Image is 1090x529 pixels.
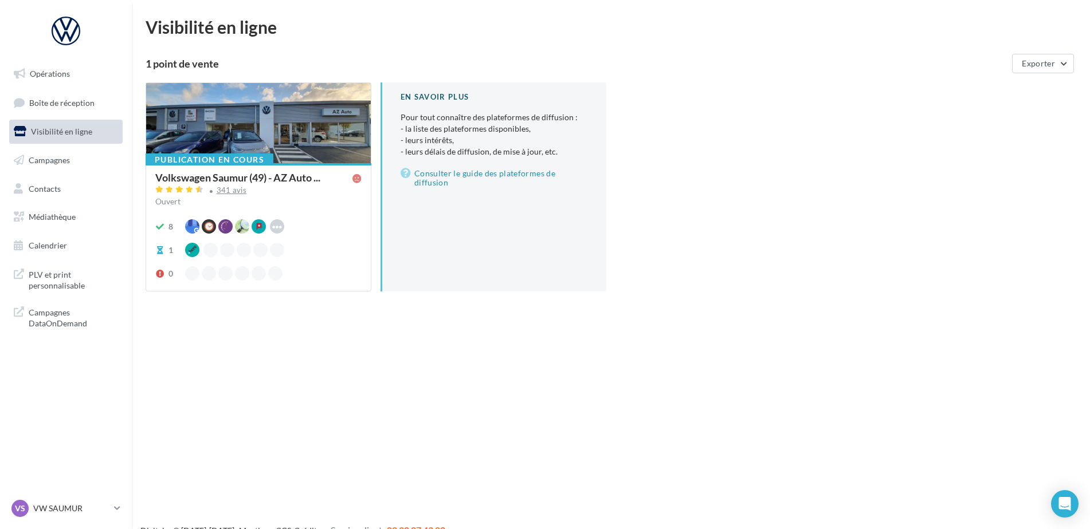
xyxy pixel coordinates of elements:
div: 341 avis [217,187,247,194]
a: Consulter le guide des plateformes de diffusion [401,167,588,190]
li: - leurs délais de diffusion, de mise à jour, etc. [401,146,588,157]
a: Visibilité en ligne [7,120,125,144]
span: Campagnes DataOnDemand [29,305,118,329]
button: Exporter [1012,54,1074,73]
div: Visibilité en ligne [146,18,1076,35]
li: - leurs intérêts, [401,135,588,146]
a: Campagnes DataOnDemand [7,300,125,334]
span: Campagnes [29,155,70,165]
div: Open Intercom Messenger [1051,490,1079,518]
a: PLV et print personnalisable [7,262,125,296]
p: VW SAUMUR [33,503,109,514]
span: Contacts [29,183,61,193]
span: VS [15,503,25,514]
span: Ouvert [155,196,181,206]
div: 8 [168,221,173,232]
a: VS VW SAUMUR [9,498,123,519]
span: Calendrier [29,240,67,250]
span: Boîte de réception [29,97,95,107]
p: Pour tout connaître des plateformes de diffusion : [401,112,588,157]
span: Volkswagen Saumur (49) - AZ Auto ... [155,172,320,183]
div: 1 point de vente [146,58,1007,69]
div: Publication en cours [146,153,273,166]
a: 341 avis [155,184,362,198]
span: Médiathèque [29,212,76,222]
li: - la liste des plateformes disponibles, [401,123,588,135]
div: 1 [168,244,173,256]
a: Opérations [7,62,125,86]
a: Campagnes [7,148,125,172]
div: 0 [168,268,173,279]
span: Opérations [30,69,70,78]
a: Contacts [7,177,125,201]
a: Médiathèque [7,205,125,229]
a: Calendrier [7,234,125,258]
span: PLV et print personnalisable [29,267,118,291]
a: Boîte de réception [7,90,125,115]
div: En savoir plus [401,92,588,102]
span: Exporter [1022,58,1055,68]
span: Visibilité en ligne [31,127,92,136]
